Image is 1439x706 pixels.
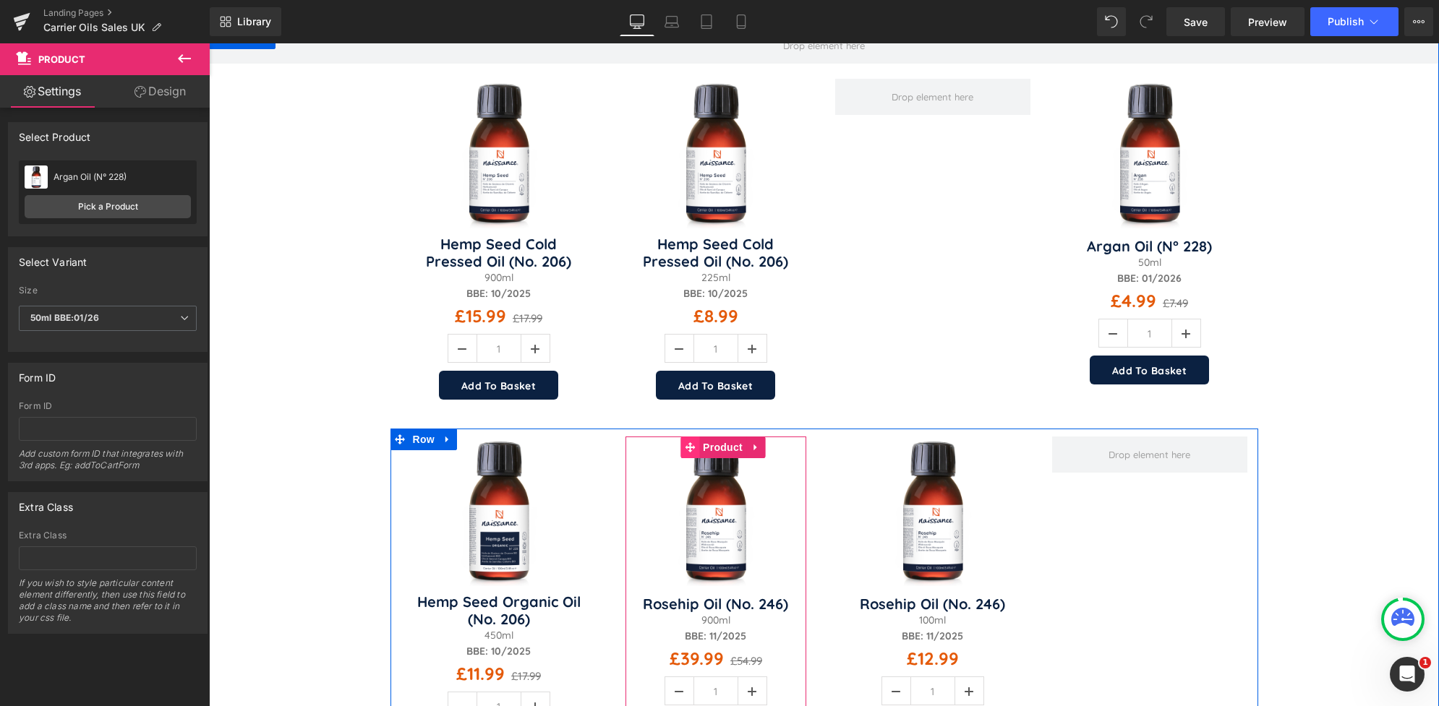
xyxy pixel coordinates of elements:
b: 50ml BBE:01/26 [30,312,99,323]
div: Form ID [19,401,197,411]
img: Rosehip Oil (No. 246) [432,393,581,543]
a: Hemp Seed Cold Pressed Oil (No. 206) [207,192,373,227]
a: Desktop [620,7,654,36]
div: Argan Oil (N° 228) [54,172,191,182]
a: Preview [1231,7,1305,36]
span: £17.99 [302,626,332,640]
span: £39.99 [461,607,515,623]
div: Extra Class [19,530,197,541]
span: £17.99 [304,268,333,282]
strong: BBE: 11/2025 [476,586,537,599]
p: 450ml [207,585,373,600]
img: Rosehip Oil (No. 246) [649,393,798,543]
span: £8.99 [484,264,529,280]
a: Pick a Product [25,195,191,218]
div: Select Product [19,123,91,143]
span: Carrier Oils Sales UK [43,22,145,33]
span: Product [490,393,537,415]
p: 900ml [207,227,373,243]
span: Add To Basket [903,321,978,334]
a: Hemp Seed Cold Pressed Oil (No. 206) [424,192,590,227]
div: Add custom form ID that integrates with 3rd apps. Eg: addToCartForm [19,448,197,481]
img: pImage [25,165,48,189]
a: Hemp Seed Organic Oil (No. 206) [207,550,373,585]
span: Add To Basket [469,336,544,349]
strong: BBE: 10/2025 [257,244,322,257]
a: Landing Pages [43,7,210,19]
img: Hemp Seed Organic Oil (No. 206) [215,393,364,543]
span: £7.49 [954,253,979,267]
label: Size [19,285,197,300]
p: 100ml [641,569,807,585]
button: Publish [1310,7,1399,36]
a: Expand / Collapse [229,385,248,407]
p: 50ml [858,212,1024,228]
span: £15.99 [246,264,297,280]
span: Library [237,15,271,28]
div: Select Variant [19,248,87,268]
strong: BBE: 01/2026 [908,228,973,241]
button: Add To Basket [230,327,349,356]
div: If you wish to style particular content element differently, then use this field to add a class n... [19,577,197,633]
div: Form ID [19,363,56,384]
img: Hemp Seed Cold Pressed Oil (No. 206) [432,35,581,185]
strong: BBE: 10/2025 [257,601,322,614]
img: Argan Oil (N° 228) [866,35,1015,185]
button: Add To Basket [447,327,566,356]
span: 1 [1419,657,1431,668]
span: £54.99 [521,611,553,624]
a: Rosehip Oil (No. 246) [651,552,796,569]
img: Hemp Seed Cold Pressed Oil (No. 206) [215,35,364,185]
p: 900ml [424,569,590,585]
iframe: Intercom live chat [1390,657,1425,692]
button: Add To Basket [881,312,1000,341]
button: Undo [1097,7,1126,36]
button: More [1404,7,1433,36]
a: Tablet [689,7,724,36]
button: Redo [1132,7,1161,36]
span: Product [38,53,85,65]
span: Preview [1248,14,1287,30]
a: New Library [210,7,281,36]
strong: BBE: 11/2025 [693,586,754,599]
strong: BBE: 10/2025 [474,244,539,257]
span: £4.99 [902,249,947,265]
span: Row [200,385,229,407]
span: £11.99 [247,622,296,638]
span: Add To Basket [252,336,327,349]
span: Save [1184,14,1208,30]
a: Rosehip Oil (No. 246) [434,552,579,569]
span: Publish [1328,16,1364,27]
a: Argan Oil (N° 228) [878,194,1003,212]
a: Design [108,75,213,108]
div: Extra Class [19,493,73,513]
p: 225ml [424,227,590,243]
span: £12.99 [698,607,750,623]
a: Expand / Collapse [537,393,556,415]
a: Mobile [724,7,759,36]
a: Laptop [654,7,689,36]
